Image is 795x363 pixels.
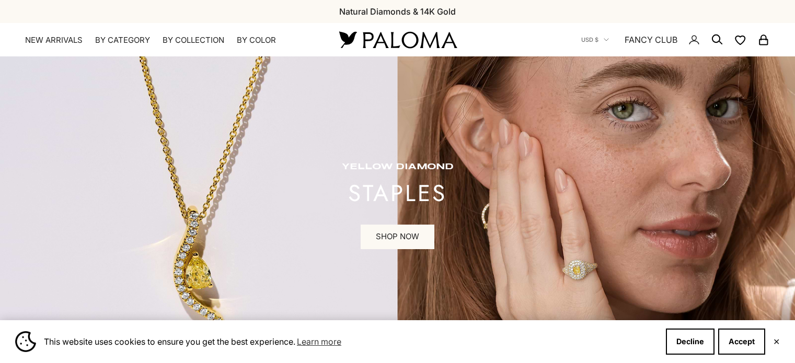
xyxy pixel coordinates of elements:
[581,23,770,56] nav: Secondary navigation
[361,225,434,250] a: SHOP NOW
[625,33,677,46] a: FANCY CLUB
[163,35,224,45] summary: By Collection
[237,35,276,45] summary: By Color
[581,35,598,44] span: USD $
[295,334,343,349] a: Learn more
[15,331,36,352] img: Cookie banner
[25,35,314,45] nav: Primary navigation
[342,183,454,204] p: STAPLES
[25,35,83,45] a: NEW ARRIVALS
[581,35,609,44] button: USD $
[718,329,765,355] button: Accept
[339,5,456,18] p: Natural Diamonds & 14K Gold
[342,162,454,172] p: yellow diamond
[666,329,715,355] button: Decline
[95,35,150,45] summary: By Category
[44,334,658,349] span: This website uses cookies to ensure you get the best experience.
[773,338,780,345] button: Close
